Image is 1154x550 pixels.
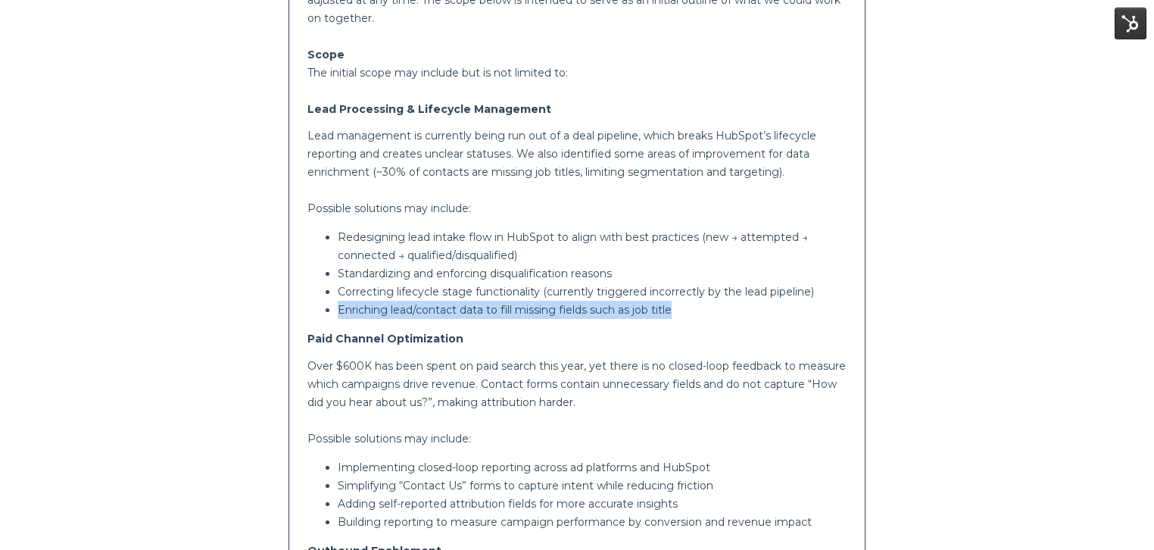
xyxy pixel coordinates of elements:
p: Possible solutions may include: [307,430,847,448]
strong: Lead Processing & Lifecycle Management [307,102,551,116]
p: Over $600K has been spent on paid search this year, yet there is no closed-loop feedback to measu... [307,357,847,411]
p: Possible solutions may include: [307,199,847,217]
p: The initial scope may include but is not limited to: [307,64,847,82]
strong: Paid Channel Optimization [307,332,463,345]
p: Standardizing and enforcing disqualification reasons [338,264,847,283]
p: Correcting lifecycle stage functionality (currently triggered incorrectly by the lead pipeline) [338,283,847,301]
p: Lead management is currently being run out of a deal pipeline, which breaks HubSpot’s lifecycle r... [307,127,847,181]
strong: Scope [307,48,345,61]
p: Implementing closed-loop reporting across ad platforms and HubSpot [338,458,847,477]
img: HubSpot Tools Menu Toggle [1115,8,1146,39]
p: Building reporting to measure campaign performance by conversion and revenue impact [338,513,847,531]
p: Adding self-reported attribution fields for more accurate insights [338,495,847,513]
p: Simplifying “Contact Us” forms to capture intent while reducing friction [338,477,847,495]
p: Redesigning lead intake flow in HubSpot to align with best practices (new → attempted → connected... [338,228,847,264]
p: Enriching lead/contact data to fill missing fields such as job title [338,301,847,319]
